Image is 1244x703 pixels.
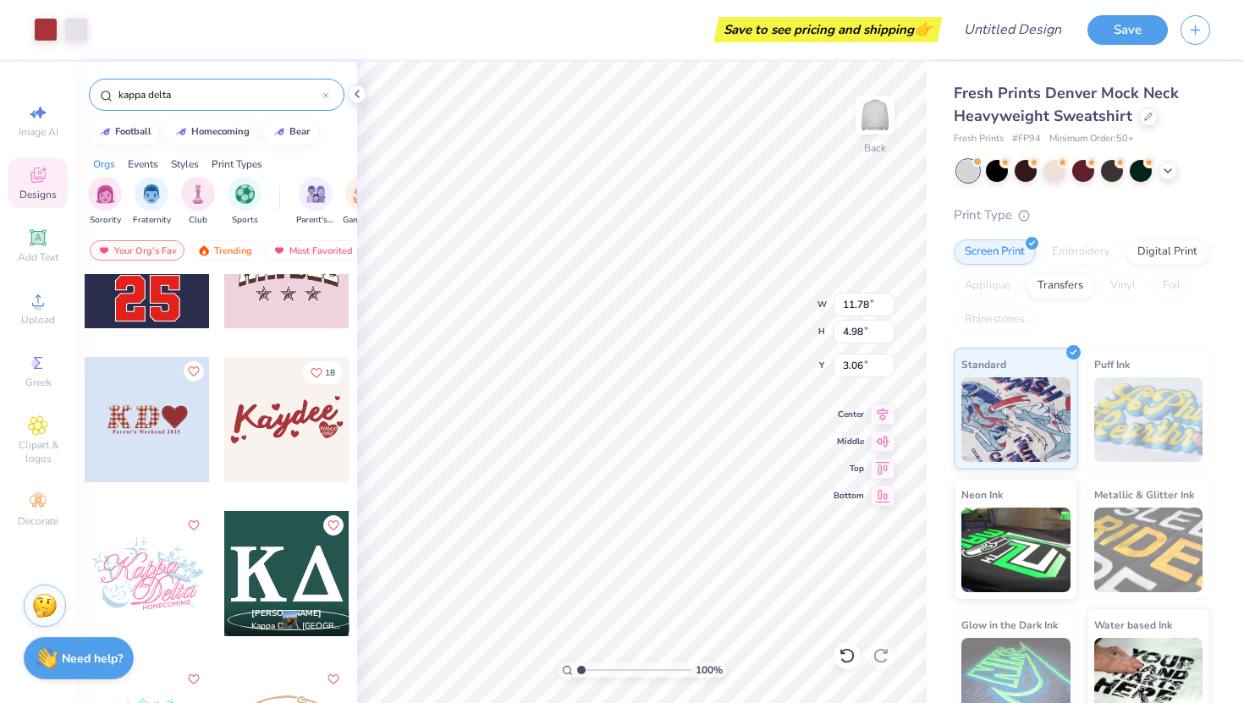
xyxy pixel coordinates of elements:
span: Decorate [18,514,58,528]
span: # FP94 [1012,132,1041,146]
span: Fraternity [133,214,171,227]
span: Bottom [834,490,864,502]
div: filter for Parent's Weekend [296,177,335,227]
img: most_fav.gif [272,244,286,256]
div: filter for Game Day [343,177,382,227]
span: Water based Ink [1094,616,1172,634]
span: Glow in the Dark Ink [961,616,1058,634]
div: filter for Sorority [88,177,122,227]
div: Events [128,157,158,172]
img: Back [858,98,892,132]
span: Parent's Weekend [296,214,335,227]
div: Styles [171,157,199,172]
span: Game Day [343,214,382,227]
div: Applique [954,273,1021,299]
div: Rhinestones [954,307,1036,332]
button: bear [263,119,317,145]
img: Game Day Image [353,184,372,204]
button: Like [184,515,204,535]
div: filter for Sports [228,177,261,227]
img: trend_line.gif [174,127,188,137]
div: Trending [190,240,260,261]
span: Clipart & logos [8,438,68,465]
button: filter button [88,177,122,227]
div: Vinyl [1099,273,1147,299]
div: Save to see pricing and shipping [718,17,938,42]
div: Your Org's Fav [90,240,184,261]
span: Designs [19,188,57,201]
span: Club [189,214,207,227]
input: Try "Alpha" [117,86,322,103]
span: Minimum Order: 50 + [1049,132,1134,146]
button: filter button [228,177,261,227]
button: Like [303,361,343,384]
img: Sports Image [235,184,255,204]
div: Digital Print [1126,239,1208,265]
img: trending.gif [197,244,211,256]
div: football [115,127,151,136]
span: Kappa Delta, [GEOGRAPHIC_DATA] [251,620,343,633]
span: Image AI [19,125,58,139]
div: homecoming [191,127,250,136]
div: filter for Fraternity [133,177,171,227]
input: Untitled Design [950,13,1075,47]
img: Neon Ink [961,508,1071,592]
div: Embroidery [1041,239,1121,265]
div: Transfers [1027,273,1094,299]
img: Puff Ink [1094,377,1203,462]
span: Metallic & Glitter Ink [1094,486,1194,503]
span: Fresh Prints [954,132,1004,146]
button: Like [184,361,204,382]
div: Print Type [954,206,1210,225]
button: Like [184,669,204,689]
img: Sorority Image [96,184,115,204]
span: Neon Ink [961,486,1003,503]
span: Fresh Prints Denver Mock Neck Heavyweight Sweatshirt [954,83,1179,126]
span: [PERSON_NAME] [251,607,322,619]
button: Like [323,669,344,689]
div: Foil [1152,273,1192,299]
button: Save [1087,15,1168,45]
span: 👉 [914,19,933,39]
div: Most Favorited [265,240,361,261]
span: Sports [232,214,258,227]
button: filter button [296,177,335,227]
button: filter button [181,177,215,227]
button: filter button [343,177,382,227]
button: homecoming [165,119,257,145]
img: Fraternity Image [142,184,161,204]
button: football [89,119,159,145]
span: Greek [25,376,52,389]
span: Center [834,409,864,420]
span: 100 % [696,662,723,678]
div: filter for Club [181,177,215,227]
strong: Need help? [62,651,123,667]
span: Middle [834,436,864,448]
img: most_fav.gif [97,244,111,256]
span: 18 [325,369,335,377]
span: Sorority [90,214,121,227]
div: Orgs [93,157,115,172]
button: filter button [133,177,171,227]
span: Top [834,463,864,475]
span: Add Text [18,250,58,264]
div: Print Types [212,157,262,172]
span: Standard [961,355,1006,373]
img: Parent's Weekend Image [306,184,326,204]
div: Screen Print [954,239,1036,265]
img: trend_line.gif [98,127,112,137]
div: bear [289,127,310,136]
span: Puff Ink [1094,355,1130,373]
div: Back [864,140,886,156]
span: Upload [21,313,55,327]
img: Club Image [189,184,207,204]
button: Like [323,515,344,535]
img: Standard [961,377,1071,462]
img: trend_line.gif [272,127,286,137]
img: Metallic & Glitter Ink [1094,508,1203,592]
